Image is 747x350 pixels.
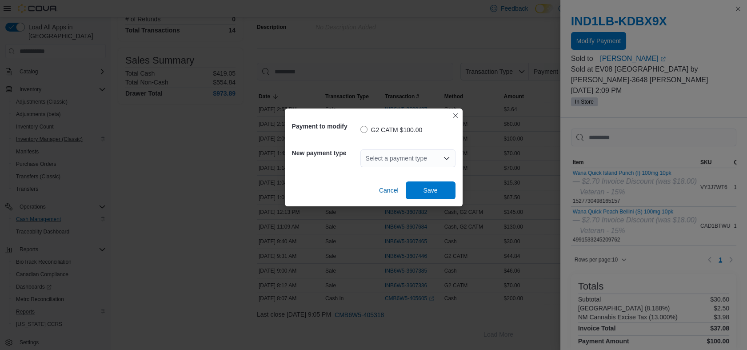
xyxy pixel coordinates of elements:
label: G2 CATM $100.00 [360,125,423,135]
button: Save [406,181,455,199]
button: Open list of options [443,155,450,162]
h5: New payment type [292,144,359,162]
button: Cancel [375,181,402,199]
span: Cancel [379,186,399,195]
h5: Payment to modify [292,117,359,135]
span: Save [423,186,438,195]
button: Closes this modal window [450,110,461,121]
